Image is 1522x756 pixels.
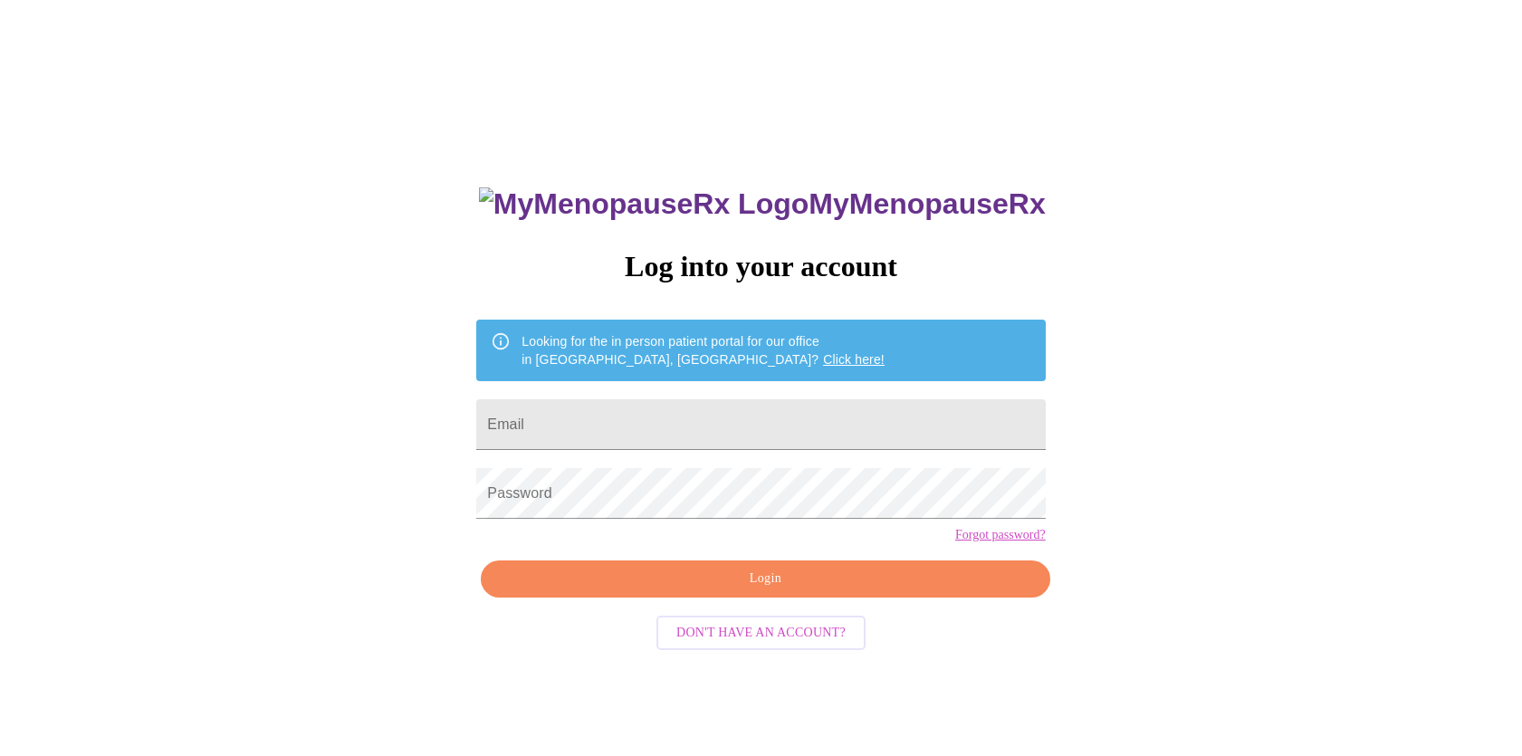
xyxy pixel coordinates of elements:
span: Don't have an account? [676,622,846,645]
span: Login [502,568,1029,590]
img: MyMenopauseRx Logo [479,187,809,221]
h3: Log into your account [476,250,1045,283]
div: Looking for the in person patient portal for our office in [GEOGRAPHIC_DATA], [GEOGRAPHIC_DATA]? [522,325,885,376]
a: Click here! [823,352,885,367]
button: Don't have an account? [656,616,866,651]
a: Don't have an account? [652,623,870,638]
button: Login [481,560,1049,598]
a: Forgot password? [955,528,1046,542]
h3: MyMenopauseRx [479,187,1046,221]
